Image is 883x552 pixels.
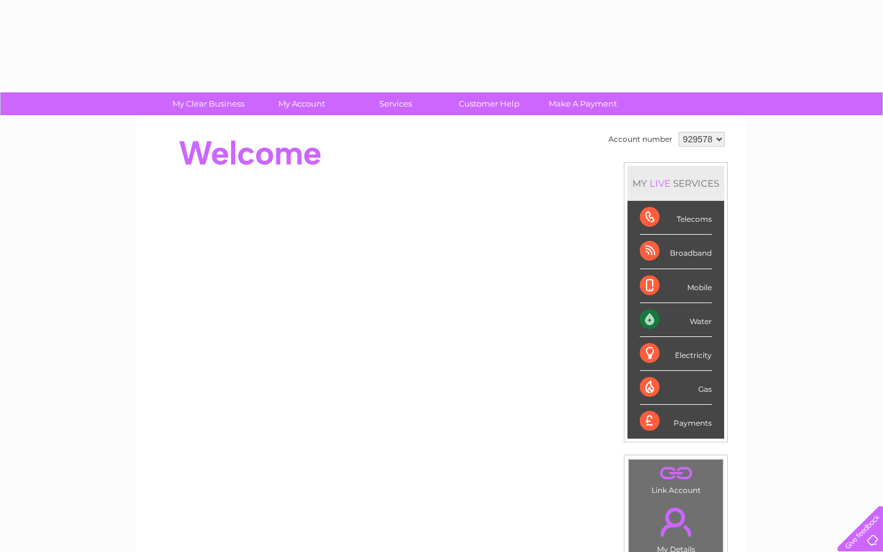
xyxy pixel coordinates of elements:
[158,92,259,115] a: My Clear Business
[605,129,675,150] td: Account number
[647,177,673,189] div: LIVE
[640,235,712,269] div: Broadband
[632,463,720,484] a: .
[251,92,353,115] a: My Account
[627,166,724,201] div: MY SERVICES
[640,303,712,337] div: Water
[640,371,712,405] div: Gas
[532,92,634,115] a: Make A Payment
[345,92,446,115] a: Services
[640,405,712,438] div: Payments
[438,92,540,115] a: Customer Help
[640,201,712,235] div: Telecoms
[640,337,712,371] div: Electricity
[640,269,712,303] div: Mobile
[632,500,720,543] a: .
[628,459,724,498] td: Link Account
